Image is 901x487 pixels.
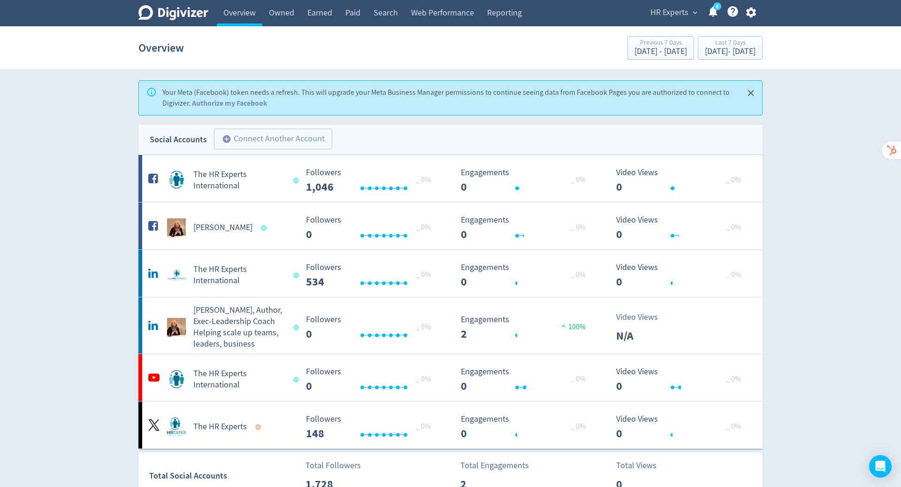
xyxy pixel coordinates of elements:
span: _ 0% [416,374,431,384]
span: _ 0% [571,223,586,232]
span: Data last synced: 16 Sep 2025, 11:02pm (AEST) [293,377,301,382]
div: Social Accounts [150,133,207,147]
span: _ 0% [726,270,741,279]
span: _ 0% [726,175,741,185]
svg: Followers --- [301,315,442,340]
svg: Video Views 0 [611,168,752,193]
span: _ 0% [571,422,586,431]
h5: [PERSON_NAME] [193,222,252,233]
svg: Followers --- [301,367,442,392]
div: [DATE] - [DATE] [705,47,756,56]
p: Total Followers [305,459,361,472]
svg: Followers --- [301,263,442,288]
span: Data last synced: 17 Sep 2025, 6:01am (AEST) [293,273,301,278]
span: _ 0% [416,175,431,185]
svg: Video Views 0 [611,415,752,440]
a: Authorize my Facebook [192,98,267,108]
svg: Video Views 0 [611,367,752,392]
img: The HR Experts International undefined [167,266,186,285]
span: _ 0% [416,270,431,279]
svg: Video Views 0 [611,263,752,288]
svg: Engagements 2 [456,315,597,340]
img: Vanessa Giannos, Author, Exec-Leadership Coach Helping scale up teams, leaders, business undefined [167,318,186,337]
img: Vanessa Giannos undefined [167,218,186,237]
div: Total Social Accounts [149,469,299,483]
h1: Overview [138,33,184,63]
button: Close [743,85,759,101]
div: Your Meta (Facebook) token needs a refresh. This will upgrade your Meta Business Manager permissi... [162,84,736,112]
svg: Engagements 0 [456,367,597,392]
h5: [PERSON_NAME], Author, Exec-Leadership Coach Helping scale up teams, leaders, business [193,305,285,350]
span: expand_more [691,8,699,17]
span: _ 0% [726,422,741,431]
img: The HR Experts International undefined [167,370,186,389]
img: The HR Experts undefined [167,417,186,436]
div: [DATE] - [DATE] [634,47,687,56]
svg: Video Views 0 [611,216,752,240]
h5: The HR Experts International [193,169,285,192]
span: add_circle [222,134,231,144]
span: _ 0% [416,322,431,332]
span: HR Experts [650,5,688,20]
div: Open Intercom Messenger [869,455,892,478]
span: Data last synced: 16 Sep 2025, 11:02pm (AEST) [293,178,301,183]
p: Total Engagements [460,459,529,472]
svg: Engagements 0 [456,415,597,440]
svg: Engagements 0 [456,216,597,240]
img: positive-performance.svg [559,322,568,329]
a: The HR Experts International undefinedThe HR Experts International Followers --- _ 0% Followers 5... [138,250,763,297]
a: Vanessa Giannos undefined[PERSON_NAME] Followers --- _ 0% Followers 0 Engagements 0 Engagements 0... [138,202,763,249]
svg: Engagements 0 [456,168,597,193]
img: The HR Experts International undefined [167,171,186,190]
svg: Followers --- [301,216,442,240]
span: Data last synced: 19 Apr 2023, 2:52pm (AEST) [256,425,264,430]
div: Last 7 Days [705,39,756,47]
button: Last 7 Days[DATE]- [DATE] [698,36,763,60]
a: The HR Experts International undefinedThe HR Experts International Followers --- _ 0% Followers 1... [138,155,763,202]
span: Data last synced: 17 Sep 2025, 6:01am (AEST) [293,325,301,330]
span: _ 0% [571,374,586,384]
button: HR Experts [647,5,700,20]
span: _ 0% [416,422,431,431]
h5: The HR Experts International [193,368,285,391]
svg: Followers --- [301,168,442,193]
a: Connect Another Account [207,130,332,149]
button: Previous 7 Days[DATE] - [DATE] [627,36,694,60]
p: Total Views [616,459,670,472]
span: _ 0% [571,175,586,185]
p: N/A [616,327,670,344]
a: Vanessa Giannos, Author, Exec-Leadership Coach Helping scale up teams, leaders, business undefine... [138,297,763,354]
text: 5 [716,3,718,10]
span: 100% [559,322,586,332]
span: _ 0% [571,270,586,279]
span: _ 0% [726,374,741,384]
h5: The HR Experts International [193,264,285,286]
a: 5 [713,2,721,10]
a: The HR Experts International undefinedThe HR Experts International Followers --- _ 0% Followers 0... [138,354,763,401]
span: _ 0% [416,223,431,232]
a: The HR Experts undefinedThe HR Experts Followers --- _ 0% Followers 148 Engagements 0 Engagements... [138,402,763,448]
svg: Followers --- [301,415,442,440]
span: _ 0% [726,223,741,232]
div: Previous 7 Days [634,39,687,47]
svg: Engagements 0 [456,263,597,288]
button: Connect Another Account [214,129,332,149]
p: Video Views [616,311,670,324]
span: Data last synced: 17 Sep 2025, 3:02am (AEST) [261,225,269,231]
h5: The HR Experts [193,421,247,433]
